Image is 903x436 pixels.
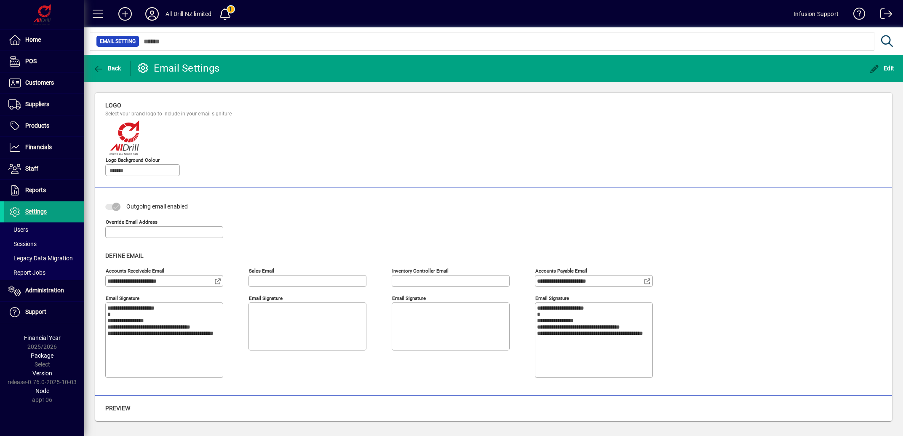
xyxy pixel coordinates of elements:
span: POS [25,58,37,64]
app-page-header-button: Back [84,61,131,76]
div: Select your brand logo to include in your email signiture [105,110,362,118]
span: Home [25,36,41,43]
a: Administration [4,280,84,301]
mat-label: Override Email Address [106,219,158,225]
a: Home [4,29,84,51]
span: Users [8,226,28,233]
a: Customers [4,72,84,94]
span: Define Email [105,252,144,259]
mat-label: Email Signature [535,295,569,301]
span: Sessions [8,241,37,247]
div: Email Settings [137,62,220,75]
div: Infusion Support [793,7,839,21]
span: Settings [25,208,47,215]
a: Financials [4,137,84,158]
button: Edit [867,61,897,76]
a: Logout [874,2,892,29]
button: Profile [139,6,166,21]
span: Node [35,388,49,394]
a: Reports [4,180,84,201]
a: POS [4,51,84,72]
div: All Drill NZ limited [166,7,212,21]
mat-label: Sales email [249,267,274,273]
a: Staff [4,158,84,179]
p: Example email content. [8,59,768,67]
span: Staff [25,165,38,172]
a: Products [4,115,84,136]
a: Knowledge Base [847,2,866,29]
mat-label: Inventory Controller Email [392,267,449,273]
span: Products [25,122,49,129]
span: Legacy Data Migration [8,255,73,262]
span: Logo [105,102,121,109]
span: Financials [25,144,52,150]
span: Package [31,352,53,359]
span: Administration [25,287,64,294]
span: Reports [25,187,46,193]
mat-label: Email Signature [249,295,283,301]
button: Add [112,6,139,21]
a: Users [4,222,84,237]
a: Legacy Data Migration [4,251,84,265]
mat-label: Email Signature [106,295,139,301]
a: Sessions [4,237,84,251]
mat-label: Accounts receivable email [106,267,164,273]
span: Back [93,65,121,72]
span: Support [25,308,46,315]
mat-label: Accounts Payable Email [535,267,587,273]
button: Back [91,61,123,76]
span: Report Jobs [8,269,45,276]
span: Financial Year [24,334,61,341]
span: Preview [105,405,130,412]
span: Outgoing email enabled [126,203,188,210]
span: Version [32,370,52,377]
mat-label: Logo background colour [106,157,160,163]
span: Edit [869,65,895,72]
mat-label: Email Signature [392,295,426,301]
a: Support [4,302,84,323]
img: contain [8,8,35,35]
span: Customers [25,79,54,86]
span: Email Setting [100,37,136,45]
span: Suppliers [25,101,49,107]
a: Suppliers [4,94,84,115]
a: Report Jobs [4,265,84,280]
